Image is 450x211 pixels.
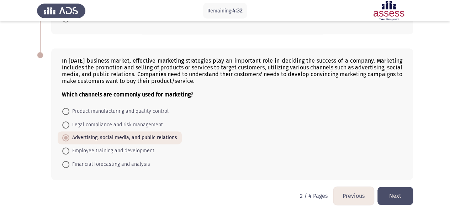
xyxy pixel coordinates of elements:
[69,121,163,129] span: Legal compliance and risk management
[37,1,85,21] img: Assess Talent Management logo
[377,187,413,205] button: load next page
[69,133,177,142] span: Advertising, social media, and public relations
[365,1,413,21] img: Assessment logo of ASSESS English Language Assessment (3 Module) (Ba - IB)
[232,7,243,14] span: 4:32
[207,6,243,15] p: Remaining:
[62,91,193,98] b: Which channels are commonly used for marketing?
[69,107,169,116] span: Product manufacturing and quality control
[300,192,328,199] p: 2 / 4 Pages
[69,160,150,169] span: Financial forecasting and analysis
[69,147,154,155] span: Employee training and development
[62,57,402,98] div: In [DATE] business market, effective marketing strategies play an important role in deciding the ...
[333,187,374,205] button: load previous page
